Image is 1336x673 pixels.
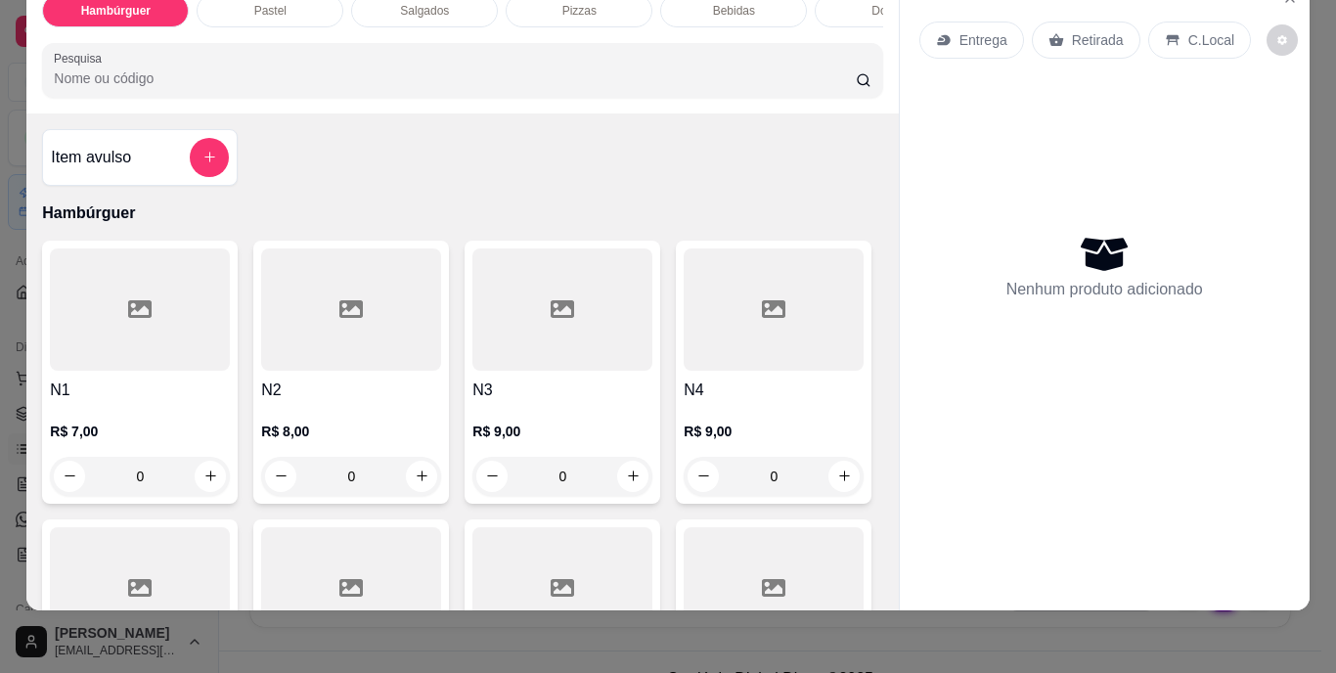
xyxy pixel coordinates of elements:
[1188,30,1234,50] p: C.Local
[261,379,441,402] h4: N2
[254,3,287,19] p: Pastel
[54,68,856,88] input: Pesquisa
[50,422,230,441] p: R$ 7,00
[81,3,151,19] p: Hambúrguer
[50,379,230,402] h4: N1
[959,30,1007,50] p: Entrega
[713,3,755,19] p: Bebidas
[684,422,864,441] p: R$ 9,00
[42,202,882,225] p: Hambúrguer
[472,379,652,402] h4: N3
[190,138,229,177] button: add-separate-item
[1006,278,1203,301] p: Nenhum produto adicionado
[1267,24,1298,56] button: decrease-product-quantity
[54,50,109,67] label: Pesquisa
[261,422,441,441] p: R$ 8,00
[1072,30,1124,50] p: Retirada
[472,422,652,441] p: R$ 9,00
[871,3,905,19] p: Doces
[684,379,864,402] h4: N4
[51,146,131,169] h4: Item avulso
[562,3,597,19] p: Pizzas
[400,3,449,19] p: Salgados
